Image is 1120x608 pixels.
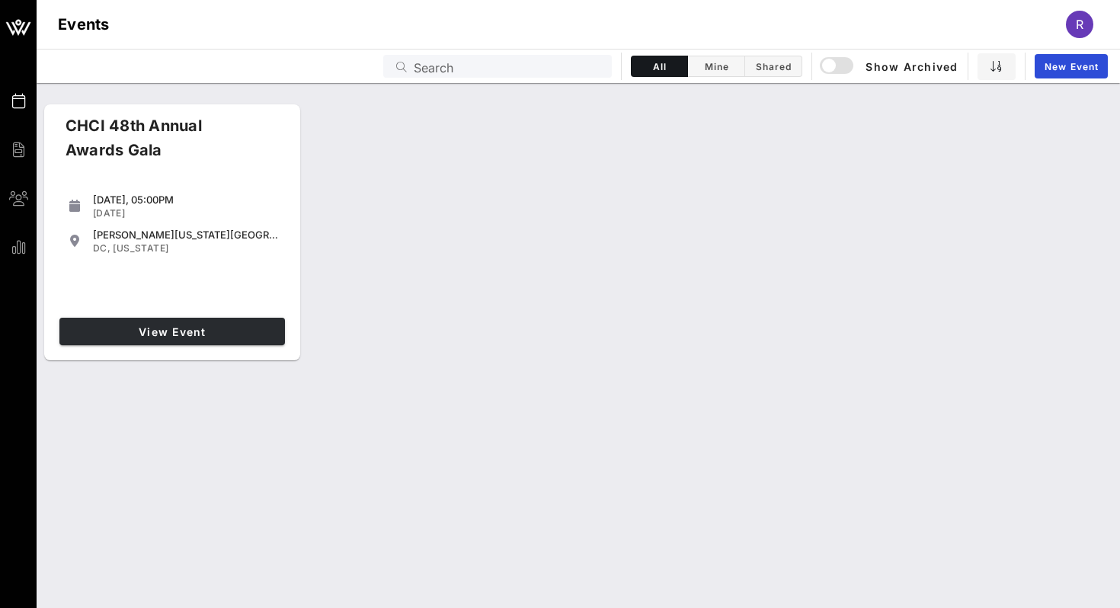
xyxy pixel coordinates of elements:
[688,56,745,77] button: Mine
[59,318,285,345] a: View Event
[631,56,688,77] button: All
[53,114,268,174] div: CHCI 48th Annual Awards Gala
[93,229,279,241] div: [PERSON_NAME][US_STATE][GEOGRAPHIC_DATA]
[58,12,110,37] h1: Events
[822,57,958,75] span: Show Archived
[113,242,168,254] span: [US_STATE]
[754,61,792,72] span: Shared
[1066,11,1093,38] div: R
[745,56,802,77] button: Shared
[641,61,678,72] span: All
[93,194,279,206] div: [DATE], 05:00PM
[1044,61,1099,72] span: New Event
[1076,17,1083,32] span: R
[93,242,110,254] span: DC,
[821,53,958,80] button: Show Archived
[93,207,279,219] div: [DATE]
[66,325,279,338] span: View Event
[1035,54,1108,78] a: New Event
[697,61,735,72] span: Mine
